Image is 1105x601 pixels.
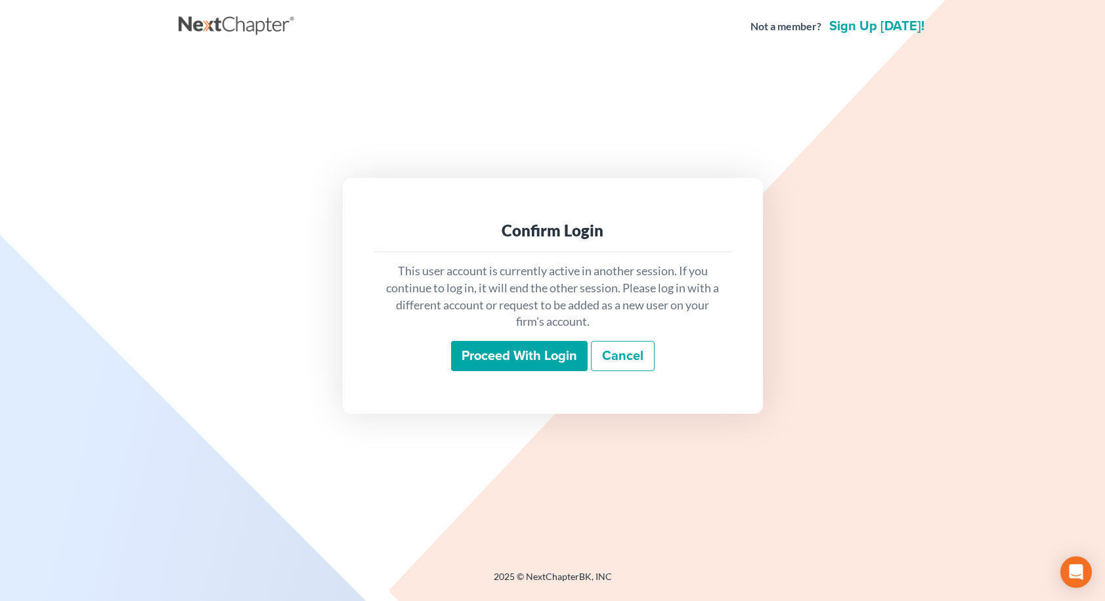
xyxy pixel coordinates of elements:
[1060,556,1092,588] div: Open Intercom Messenger
[179,570,927,594] div: 2025 © NextChapterBK, INC
[827,20,927,33] a: Sign up [DATE]!
[385,263,721,330] p: This user account is currently active in another session. If you continue to log in, it will end ...
[451,341,588,371] input: Proceed with login
[385,220,721,241] div: Confirm Login
[750,19,821,34] strong: Not a member?
[591,341,655,371] a: Cancel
